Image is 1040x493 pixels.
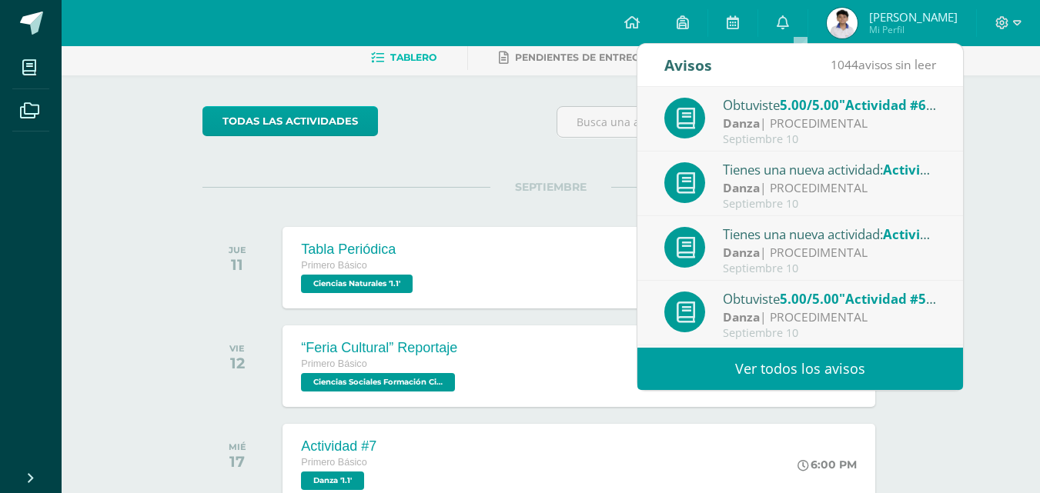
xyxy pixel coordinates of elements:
[301,358,366,369] span: Primero Básico
[202,106,378,136] a: todas las Actividades
[839,290,936,308] span: "Actividad #5"
[490,180,611,194] span: SEPTIEMBRE
[301,457,366,468] span: Primero Básico
[723,308,937,326] div: | PROCEDIMENTAL
[780,96,839,114] span: 5.00/5.00
[723,115,760,132] strong: Danza
[515,52,647,63] span: Pendientes de entrega
[723,133,937,146] div: Septiembre 10
[301,438,376,455] div: Actividad #7
[229,255,246,274] div: 11
[301,373,455,391] span: Ciencias Sociales Formación Ciudadana e Interculturalidad '1.1'
[723,224,937,244] div: Tienes una nueva actividad:
[723,115,937,132] div: | PROCEDIMENTAL
[723,327,937,340] div: Septiembre 10
[883,225,964,243] span: Actividad #6
[499,45,647,70] a: Pendientes de entrega
[831,56,858,73] span: 1044
[229,354,245,372] div: 12
[301,242,416,258] div: Tabla Periódica
[301,340,459,356] div: “Feria Cultural” Reportaje
[557,107,898,137] input: Busca una actividad próxima aquí...
[723,244,760,261] strong: Danza
[723,95,937,115] div: Obtuviste en
[723,262,937,275] div: Septiembre 10
[229,245,246,255] div: JUE
[723,179,937,197] div: | PROCEDIMENTAL
[798,458,857,471] div: 6:00 PM
[723,159,937,179] div: Tienes una nueva actividad:
[301,471,364,490] span: Danza '1.1'
[723,179,760,196] strong: Danza
[664,44,712,86] div: Avisos
[229,452,246,471] div: 17
[780,290,839,308] span: 5.00/5.00
[723,308,760,325] strong: Danza
[390,52,436,63] span: Tablero
[723,288,937,308] div: Obtuviste en
[883,161,964,178] span: Actividad #7
[723,244,937,261] div: | PROCEDIMENTAL
[637,348,963,390] a: Ver todos los avisos
[301,260,366,271] span: Primero Básico
[301,275,413,293] span: Ciencias Naturales '1.1'
[869,9,958,25] span: [PERSON_NAME]
[229,441,246,452] div: MIÉ
[229,343,245,354] div: VIE
[371,45,436,70] a: Tablero
[827,8,858,38] img: 8921da3bf3ebc6015d991a3cecc06dce.png
[831,56,936,73] span: avisos sin leer
[869,23,958,36] span: Mi Perfil
[839,96,936,114] span: "Actividad #6"
[723,198,937,211] div: Septiembre 10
